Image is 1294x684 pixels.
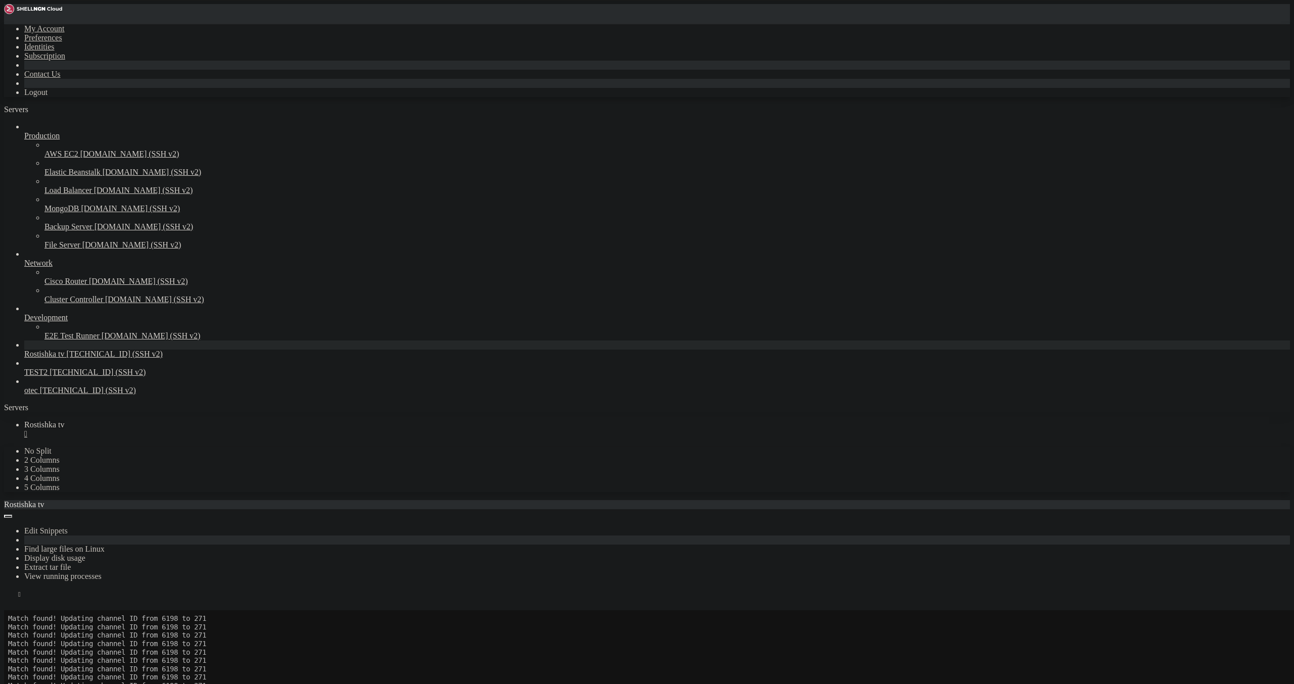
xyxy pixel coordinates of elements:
[4,281,1162,290] x-row: Match found! Updating channel ID from 6198 to 271
[24,122,1290,250] li: Production
[4,592,1162,601] x-row: Match found! Updating channel ID from 6198 to 271
[103,168,202,176] span: [DOMAIN_NAME] (SSH v2)
[4,214,1162,223] x-row: Match found! Updating channel ID from 6198 to 271
[4,374,1162,382] x-row: Match found! Updating channel ID from 6198 to 271
[4,583,1162,592] x-row: Match found! Updating channel ID from 6198 to 271
[4,403,1290,412] div: Servers
[44,168,1290,177] a: Elastic Beanstalk [DOMAIN_NAME] (SSH v2)
[4,432,1162,441] x-row: Match found! Updating channel ID from 6198 to 271
[4,416,1162,424] x-row: Match found! Updating channel ID from 6198 to 271
[24,368,1290,377] a: TEST2 [TECHNICAL_ID] (SSH v2)
[4,298,1162,307] x-row: Match found! Updating channel ID from 6198 to 271
[24,259,53,267] span: Network
[44,140,1290,159] li: AWS EC2 [DOMAIN_NAME] (SSH v2)
[24,259,1290,268] a: Network
[4,558,1162,567] x-row: Match found! Updating channel ID from 6198 to 271
[44,213,1290,231] li: Backup Server [DOMAIN_NAME] (SSH v2)
[24,42,55,51] a: Identities
[24,386,1290,395] a: otec [TECHNICAL_ID] (SSH v2)
[4,63,1162,71] x-row: Match found! Updating channel ID from 6198 to 271
[24,572,102,580] a: View running processes
[44,231,1290,250] li: File Server [DOMAIN_NAME] (SSH v2)
[4,567,1162,575] x-row: Match found! Updating channel ID from 6198 to 271
[44,177,1290,195] li: Load Balancer [DOMAIN_NAME] (SSH v2)
[24,420,1290,438] a: Rostishka tv
[4,550,1162,559] x-row: Match found! Updating channel ID from 6198 to 271
[4,483,1162,492] x-row: Match found! Updating channel ID from 6198 to 271
[4,289,1162,298] x-row: Match found! Updating channel ID from 6198 to 271
[24,465,60,473] a: 3 Columns
[4,105,28,114] span: Servers
[24,313,1290,322] a: Development
[80,150,179,158] span: [DOMAIN_NAME] (SSH v2)
[44,240,1290,250] a: File Server [DOMAIN_NAME] (SSH v2)
[24,359,1290,377] li: TEST2 [TECHNICAL_ID] (SSH v2)
[44,331,1290,340] a: E2E Test Runner [DOMAIN_NAME] (SSH v2)
[4,357,1162,365] x-row: Match found! Updating channel ID from 6198 to 271
[102,331,201,340] span: [DOMAIN_NAME] (SSH v2)
[24,70,61,78] a: Contact Us
[4,113,1162,122] x-row: Match found! Updating channel ID from 6198 to 271
[24,88,48,96] a: Logout
[24,447,52,455] a: No Split
[50,368,146,376] span: [TECHNICAL_ID] (SSH v2)
[4,130,1162,138] x-row: Match found! Updating channel ID from 6198 to 271
[24,386,38,395] span: otec
[44,159,1290,177] li: Elastic Beanstalk [DOMAIN_NAME] (SSH v2)
[44,204,1290,213] a: MongoDB [DOMAIN_NAME] (SSH v2)
[4,21,1162,29] x-row: Match found! Updating channel ID from 6198 to 271
[4,222,1162,231] x-row: Match found! Updating channel ID from 6198 to 271
[89,277,188,285] span: [DOMAIN_NAME] (SSH v2)
[44,150,1290,159] a: AWS EC2 [DOMAIN_NAME] (SSH v2)
[4,197,1162,206] x-row: Match found! Updating channel ID from 6198 to 271
[4,365,1162,374] x-row: Match found! Updating channel ID from 6198 to 271
[24,554,85,562] a: Display disk usage
[4,172,1162,181] x-row: Match found! Updating channel ID from 6198 to 271
[4,105,69,114] a: Servers
[4,206,1162,214] x-row: Match found! Updating channel ID from 6198 to 271
[4,231,1162,239] x-row: Match found! Updating channel ID from 6198 to 271
[24,429,1290,438] a: 
[4,38,1162,46] x-row: Match found! Updating channel ID from 6198 to 271
[44,277,1290,286] a: Cisco Router [DOMAIN_NAME] (SSH v2)
[44,295,1290,304] a: Cluster Controller [DOMAIN_NAME] (SSH v2)
[4,424,1162,432] x-row: Match found! Updating channel ID from 6198 to 271
[44,331,100,340] span: E2E Test Runner
[24,350,65,358] span: Rostishka tv
[4,80,1162,88] x-row: Match found! Updating channel ID from 6198 to 271
[4,4,1162,13] x-row: Match found! Updating channel ID from 6198 to 271
[44,277,87,285] span: Cisco Router
[4,575,1162,584] x-row: Match found! Updating channel ID from 6198 to 271
[4,264,1162,273] x-row: Match found! Updating channel ID from 6198 to 271
[24,377,1290,395] li: otec [TECHNICAL_ID] (SSH v2)
[4,340,1162,349] x-row: Match found! Updating channel ID from 6198 to 271
[24,313,68,322] span: Development
[4,105,1162,114] x-row: Match found! Updating channel ID from 6198 to 271
[44,168,101,176] span: Elastic Beanstalk
[67,350,163,358] span: [TECHNICAL_ID] (SSH v2)
[4,29,1162,38] x-row: Match found! Updating channel ID from 6198 to 271
[4,307,1162,315] x-row: Match found! Updating channel ID from 6198 to 271
[4,256,1162,265] x-row: Match found! Updating channel ID from 6198 to 271
[44,150,78,158] span: AWS EC2
[4,155,1162,164] x-row: Match found! Updating channel ID from 6198 to 271
[24,350,1290,359] a: Rostishka tv [TECHNICAL_ID] (SSH v2)
[24,483,60,492] a: 5 Columns
[24,563,71,571] a: Extract tar file
[4,500,44,509] span: Rostishka tv
[4,4,62,14] img: Shellngn
[4,516,1162,525] x-row: Match found! Updating channel ID from 6198 to 271
[4,525,1162,533] x-row: Match found! Updating channel ID from 6198 to 271
[4,474,1162,483] x-row: Match found! Updating channel ID from 6198 to 271
[4,390,1162,399] x-row: Match found! Updating channel ID from 6198 to 271
[4,508,1162,517] x-row: Match found! Updating channel ID from 6198 to 271
[4,138,1162,147] x-row: Match found! Updating channel ID from 6198 to 271
[44,268,1290,286] li: Cisco Router [DOMAIN_NAME] (SSH v2)
[18,591,21,598] div: 
[94,186,193,194] span: [DOMAIN_NAME] (SSH v2)
[81,204,180,213] span: [DOMAIN_NAME] (SSH v2)
[4,500,1162,508] x-row: Match found! Updating channel ID from 6198 to 271
[4,71,1162,80] x-row: Match found! Updating channel ID from 6198 to 271
[4,441,1162,450] x-row: Match found! Updating channel ID from 6198 to 271
[4,491,1162,500] x-row: Match found! Updating channel ID from 6198 to 271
